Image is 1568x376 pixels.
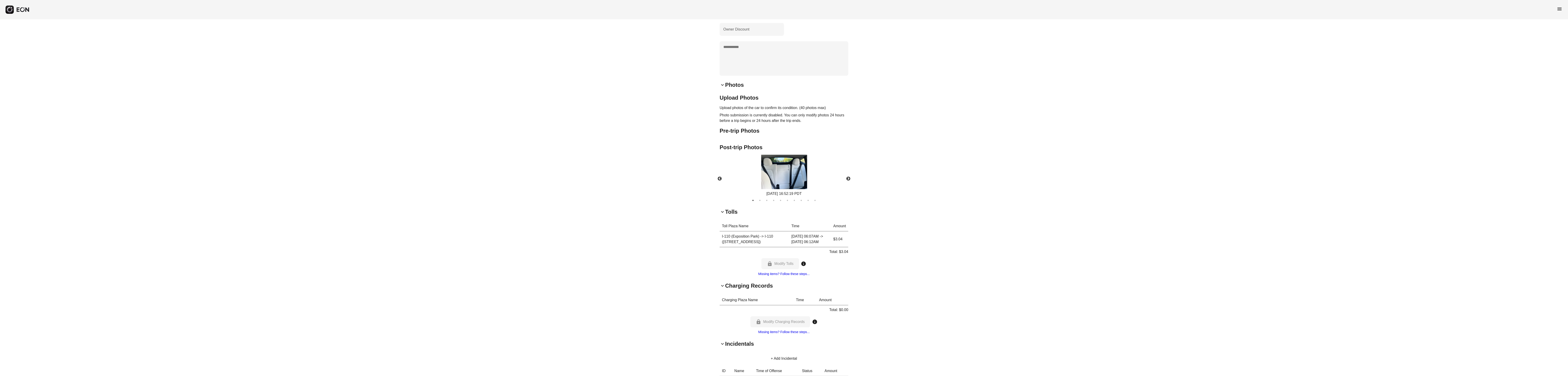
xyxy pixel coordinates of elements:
[813,198,817,203] button: 10
[725,81,744,89] h2: Photos
[761,191,807,196] div: [DATE] 16:52:19 PDT
[725,340,754,348] h2: Incidentals
[792,198,797,203] button: 7
[789,231,831,247] td: [DATE] 06:07AM -> [DATE] 06:12AM
[764,198,769,203] button: 3
[840,171,856,187] button: Next
[723,27,750,32] label: Owner Discount
[758,198,762,203] button: 2
[831,221,848,231] th: Amount
[720,231,789,247] td: I-110 (Exposition Park) -> I-110 ([STREET_ADDRESS])
[1557,6,1562,12] span: menu
[771,198,776,203] button: 4
[789,221,831,231] th: Time
[720,341,725,347] span: keyboard_arrow_down
[812,319,818,325] span: info
[720,144,848,151] h2: Post-trip Photos
[720,221,789,231] th: Toll Plaza Name
[799,198,804,203] button: 8
[758,330,810,334] a: Missing items? Follow these steps...
[712,171,728,187] button: Previous
[720,127,848,135] h2: Pre-trip Photos
[801,261,807,267] span: info
[720,112,848,123] p: Photo submission is currently disabled. You can only modify photos 24 hours before a trip begins ...
[761,155,807,189] img: https://fastfleet.me/rails/active_storage/blobs/redirect/eyJfcmFpbHMiOnsibWVzc2FnZSI6IkJBaHBBLzgr...
[720,82,725,88] span: keyboard_arrow_down
[720,209,725,215] span: keyboard_arrow_down
[725,208,738,216] h2: Tolls
[831,231,848,247] td: $3.04
[751,198,755,203] button: 1
[720,283,725,289] span: keyboard_arrow_down
[817,295,848,305] th: Amount
[794,295,817,305] th: Time
[758,272,810,276] a: Missing items? Follow these steps...
[778,198,783,203] button: 5
[829,307,848,313] p: Total: $0.00
[785,198,790,203] button: 6
[720,105,848,111] p: Upload photos of the car to confirm its condition. (40 photos max)
[720,94,848,101] h2: Upload Photos
[765,353,803,364] button: + Add Incidental
[720,295,794,305] th: Charging Plaza Name
[725,282,773,289] h2: Charging Records
[829,249,848,255] p: Total: $3.04
[806,198,810,203] button: 9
